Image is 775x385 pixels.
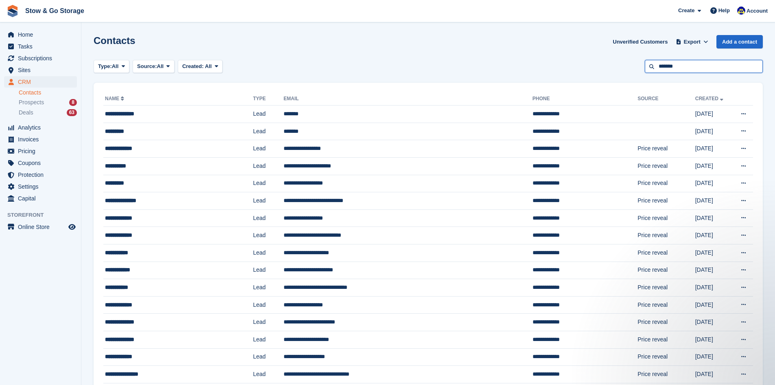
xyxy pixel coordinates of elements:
span: All [205,63,212,69]
a: Unverified Customers [609,35,671,48]
button: Export [674,35,710,48]
a: Contacts [19,89,77,97]
span: Prospects [19,99,44,106]
td: Price reveal [637,175,695,192]
td: Lead [253,244,284,262]
a: menu [4,193,77,204]
td: [DATE] [695,296,732,314]
th: Email [284,92,533,106]
td: Lead [253,331,284,348]
a: menu [4,53,77,64]
td: Lead [253,296,284,314]
span: Tasks [18,41,67,52]
a: menu [4,134,77,145]
td: Price reveal [637,244,695,262]
td: Price reveal [637,140,695,158]
th: Phone [533,92,637,106]
span: Home [18,29,67,40]
td: Price reveal [637,192,695,210]
span: All [112,62,119,70]
a: Prospects 8 [19,98,77,107]
a: Deals 63 [19,108,77,117]
span: Settings [18,181,67,192]
a: Preview store [67,222,77,232]
span: Type: [98,62,112,70]
td: Lead [253,175,284,192]
a: menu [4,122,77,133]
td: Lead [253,192,284,210]
a: menu [4,29,77,40]
td: Lead [253,106,284,123]
td: [DATE] [695,209,732,227]
span: Deals [19,109,33,117]
td: Lead [253,140,284,158]
td: Price reveal [637,227,695,244]
span: Capital [18,193,67,204]
span: Analytics [18,122,67,133]
td: [DATE] [695,331,732,348]
h1: Contacts [94,35,135,46]
td: Lead [253,314,284,331]
img: Rob Good-Stephenson [737,7,745,15]
img: stora-icon-8386f47178a22dfd0bd8f6a31ec36ba5ce8667c1dd55bd0f319d3a0aa187defe.svg [7,5,19,17]
span: Coupons [18,157,67,169]
span: CRM [18,76,67,88]
a: menu [4,221,77,233]
td: [DATE] [695,227,732,244]
a: Name [105,96,126,101]
td: Price reveal [637,262,695,279]
td: Price reveal [637,157,695,175]
td: [DATE] [695,244,732,262]
a: menu [4,169,77,180]
span: Create [678,7,694,15]
td: [DATE] [695,314,732,331]
span: Export [684,38,701,46]
td: [DATE] [695,262,732,279]
td: [DATE] [695,123,732,140]
span: Invoices [18,134,67,145]
td: Lead [253,157,284,175]
div: 63 [67,109,77,116]
td: Price reveal [637,331,695,348]
th: Source [637,92,695,106]
td: Lead [253,262,284,279]
a: Add a contact [716,35,763,48]
td: Lead [253,348,284,366]
button: Created: All [178,60,223,73]
td: Price reveal [637,366,695,383]
td: Price reveal [637,209,695,227]
td: Price reveal [637,314,695,331]
span: Pricing [18,145,67,157]
a: menu [4,76,77,88]
span: Source: [137,62,157,70]
td: [DATE] [695,366,732,383]
td: Price reveal [637,279,695,297]
a: menu [4,181,77,192]
span: Help [718,7,730,15]
td: [DATE] [695,348,732,366]
a: menu [4,41,77,52]
a: menu [4,157,77,169]
td: [DATE] [695,175,732,192]
td: Price reveal [637,296,695,314]
a: Created [695,96,725,101]
td: Lead [253,227,284,244]
span: Created: [182,63,204,69]
button: Source: All [133,60,175,73]
span: Subscriptions [18,53,67,64]
span: All [157,62,164,70]
td: Lead [253,123,284,140]
span: Online Store [18,221,67,233]
span: Protection [18,169,67,180]
span: Sites [18,64,67,76]
td: Lead [253,209,284,227]
th: Type [253,92,284,106]
button: Type: All [94,60,129,73]
a: menu [4,145,77,157]
td: Lead [253,279,284,297]
td: Price reveal [637,348,695,366]
td: Lead [253,366,284,383]
td: [DATE] [695,192,732,210]
a: menu [4,64,77,76]
td: [DATE] [695,106,732,123]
